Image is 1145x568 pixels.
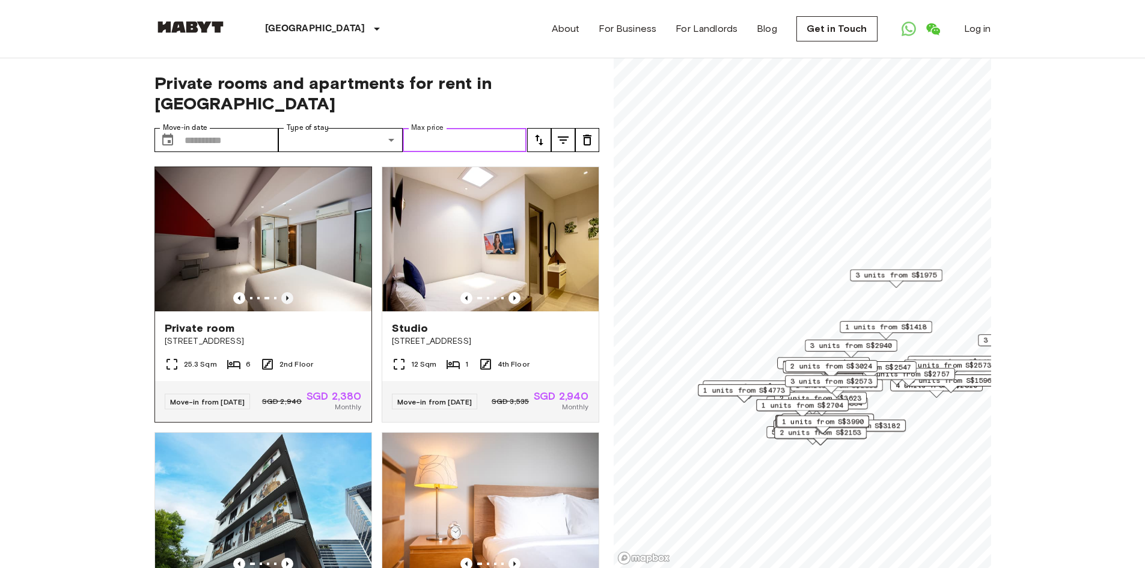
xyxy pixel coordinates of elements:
[599,22,656,36] a: For Business
[840,321,932,340] div: Map marker
[460,292,472,304] button: Previous image
[703,385,785,395] span: 1 units from S$4773
[781,414,874,432] div: Map marker
[824,361,917,380] div: Map marker
[772,427,853,438] span: 5 units from S$1680
[775,397,868,416] div: Map marker
[783,361,879,380] div: Map marker
[165,335,362,347] span: [STREET_ADDRESS]
[813,420,906,438] div: Map marker
[155,167,371,311] img: Marketing picture of unit SG-01-127-001-001
[397,397,472,406] span: Move-in from [DATE]
[810,340,892,351] span: 3 units from S$2940
[790,379,883,398] div: Map marker
[534,391,588,402] span: SGD 2,940
[921,17,945,41] a: Open WeChat
[863,368,955,386] div: Map marker
[829,362,911,373] span: 1 units from S$2547
[756,399,849,418] div: Map marker
[562,402,588,412] span: Monthly
[780,392,861,403] span: 2 units from S$3623
[411,359,437,370] span: 12 Sqm
[281,292,293,304] button: Previous image
[766,426,859,445] div: Map marker
[777,415,869,434] div: Map marker
[909,360,991,371] span: 1 units from S$2573
[908,356,1000,374] div: Map marker
[819,420,900,431] span: 1 units from S$3182
[492,396,529,407] span: SGD 3,535
[575,128,599,152] button: tune
[246,359,251,370] span: 6
[392,335,589,347] span: [STREET_ADDRESS]
[790,361,872,371] span: 2 units from S$3024
[787,414,869,425] span: 5 units from S$1838
[775,415,868,434] div: Map marker
[498,359,530,370] span: 4th Floor
[262,396,302,407] span: SGD 2,940
[850,269,942,288] div: Map marker
[782,416,864,427] span: 1 units from S$3990
[154,73,599,114] span: Private rooms and apartments for rent in [GEOGRAPHIC_DATA]
[964,22,991,36] a: Log in
[774,427,867,445] div: Map marker
[163,123,207,133] label: Move-in date
[279,359,313,370] span: 2nd Floor
[184,359,217,370] span: 25.3 Sqm
[703,380,795,399] div: Map marker
[265,22,365,36] p: [GEOGRAPHIC_DATA]
[411,123,444,133] label: Max price
[762,400,843,411] span: 1 units from S$2704
[785,375,878,394] div: Map marker
[796,16,878,41] a: Get in Touch
[307,391,361,402] span: SGD 2,380
[845,322,927,332] span: 1 units from S$1418
[897,17,921,41] a: Open WhatsApp
[805,340,897,358] div: Map marker
[698,384,790,403] div: Map marker
[978,334,1070,353] div: Map marker
[508,292,521,304] button: Previous image
[465,359,468,370] span: 1
[774,392,867,411] div: Map marker
[776,416,869,435] div: Map marker
[392,321,429,335] span: Studio
[676,22,737,36] a: For Landlords
[774,420,866,438] div: Map marker
[170,397,245,406] span: Move-in from [DATE]
[552,22,580,36] a: About
[551,128,575,152] button: tune
[382,166,599,423] a: Marketing picture of unit SG-01-110-033-001Previous imagePrevious imageStudio[STREET_ADDRESS]12 S...
[154,21,227,33] img: Habyt
[382,167,599,311] img: Marketing picture of unit SG-01-110-033-001
[156,128,180,152] button: Choose date
[527,128,551,152] button: tune
[868,368,950,379] span: 2 units from S$2757
[708,381,790,392] span: 1 units from S$4196
[335,402,361,412] span: Monthly
[777,357,870,376] div: Map marker
[154,166,372,423] a: Previous imagePrevious imagePrivate room[STREET_ADDRESS]25.3 Sqm62nd FloorMove-in from [DATE]SGD ...
[287,123,329,133] label: Type of stay
[617,551,670,565] a: Mapbox logo
[785,360,878,379] div: Map marker
[913,356,995,367] span: 3 units from S$1480
[165,321,235,335] span: Private room
[890,379,983,398] div: Map marker
[904,359,997,378] div: Map marker
[790,376,872,386] span: 3 units from S$2573
[983,335,1065,346] span: 3 units from S$2036
[783,358,864,368] span: 3 units from S$1985
[233,292,245,304] button: Previous image
[757,22,777,36] a: Blog
[855,270,937,281] span: 3 units from S$1975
